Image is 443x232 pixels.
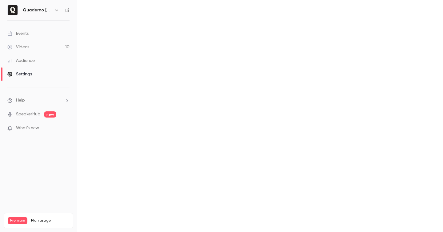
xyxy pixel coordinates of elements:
[31,218,69,223] span: Plan usage
[44,111,56,118] span: new
[7,71,32,77] div: Settings
[62,126,70,131] iframe: Noticeable Trigger
[23,7,52,13] h6: Quaderno [GEOGRAPHIC_DATA]
[7,30,29,37] div: Events
[7,44,29,50] div: Videos
[16,125,39,131] span: What's new
[8,217,27,224] span: Premium
[16,97,25,104] span: Help
[7,97,70,104] li: help-dropdown-opener
[16,111,40,118] a: SpeakerHub
[8,5,18,15] img: Quaderno España
[7,58,35,64] div: Audience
